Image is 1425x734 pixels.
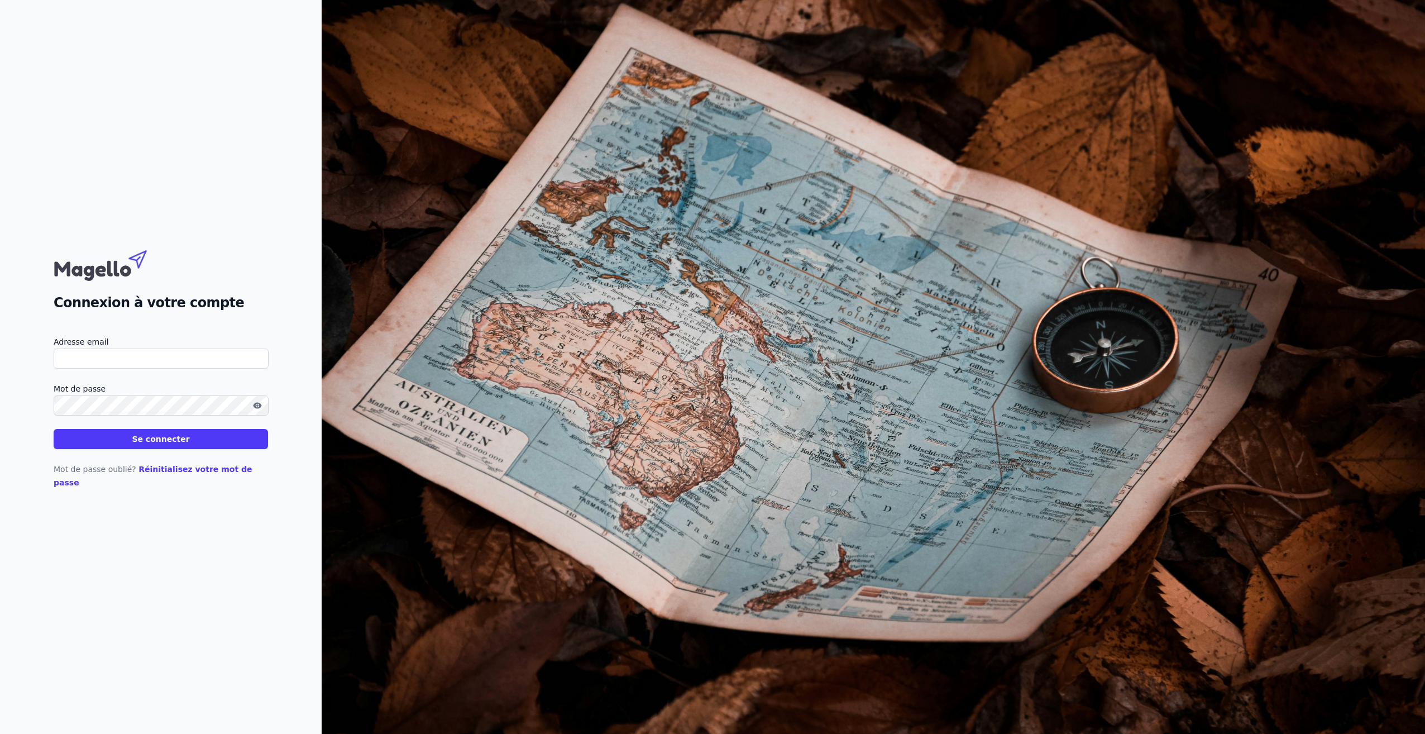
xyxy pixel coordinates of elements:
[54,429,268,449] button: Se connecter
[54,335,268,349] label: Adresse email
[54,463,268,489] p: Mot de passe oublié?
[54,465,252,487] a: Réinitialisez votre mot de passe
[54,245,171,284] img: Magello
[54,382,268,395] label: Mot de passe
[54,293,268,313] h2: Connexion à votre compte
